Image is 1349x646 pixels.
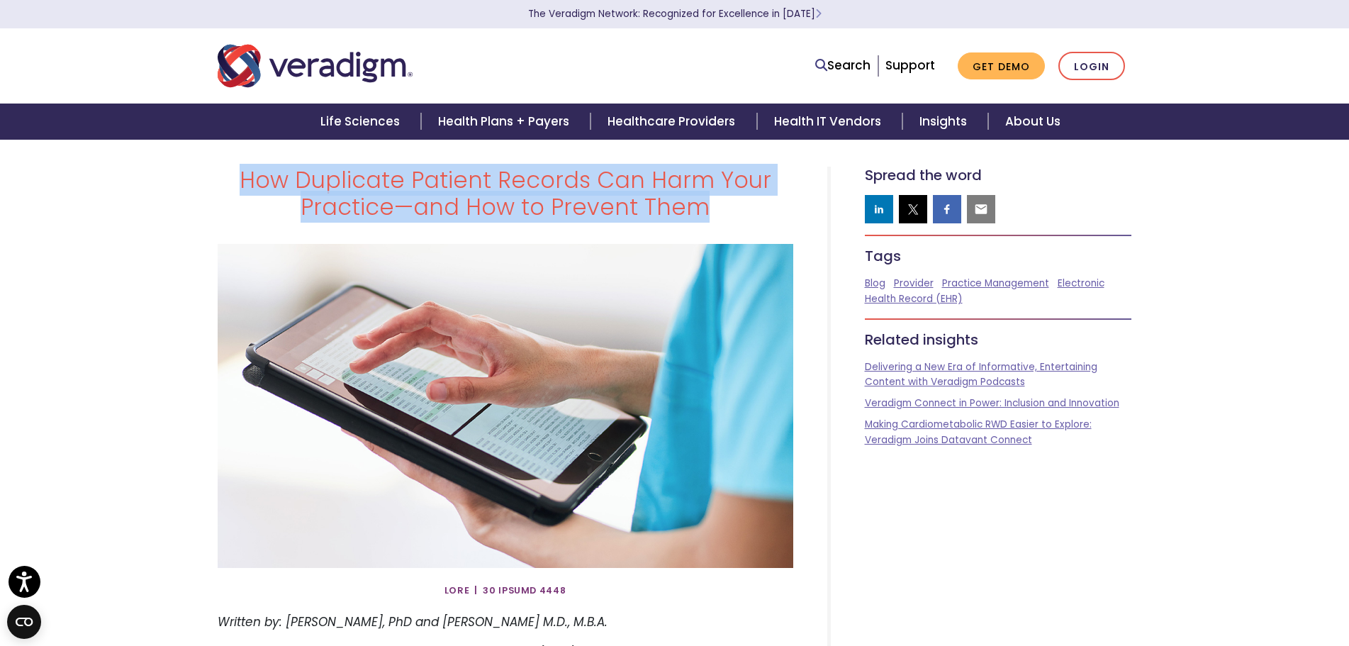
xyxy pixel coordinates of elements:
h5: Spread the word [865,167,1132,184]
span: Learn More [815,7,822,21]
a: The Veradigm Network: Recognized for Excellence in [DATE]Learn More [528,7,822,21]
em: Written by: [PERSON_NAME], PhD and [PERSON_NAME] M.D., M.B.A. [218,613,608,630]
a: Insights [902,104,988,140]
img: linkedin sharing button [872,202,886,216]
a: Login [1058,52,1125,81]
a: Blog [865,277,885,290]
a: Electronic Health Record (EHR) [865,277,1104,306]
h5: Related insights [865,331,1132,348]
button: Open CMP widget [7,605,41,639]
a: Get Demo [958,52,1045,80]
h5: Tags [865,247,1132,264]
img: facebook sharing button [940,202,954,216]
span: Lore | 30 Ipsumd 4448 [444,579,566,602]
a: Veradigm Connect in Power: Inclusion and Innovation [865,396,1119,410]
a: Search [815,56,871,75]
iframe: Drift Chat Widget [1077,544,1332,629]
a: Healthcare Providers [590,104,756,140]
a: Support [885,57,935,74]
a: Making Cardiometabolic RWD Easier to Explore: Veradigm Joins Datavant Connect [865,418,1092,447]
img: twitter sharing button [906,202,920,216]
a: Life Sciences [303,104,421,140]
h1: How Duplicate Patient Records Can Harm Your Practice—and How to Prevent Them [218,167,793,221]
a: Provider [894,277,934,290]
img: Veradigm logo [218,43,413,89]
img: email sharing button [974,202,988,216]
a: Delivering a New Era of Informative, Entertaining Content with Veradigm Podcasts [865,360,1097,389]
a: About Us [988,104,1077,140]
a: Practice Management [942,277,1049,290]
a: Health Plans + Payers [421,104,590,140]
a: Health IT Vendors [757,104,902,140]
